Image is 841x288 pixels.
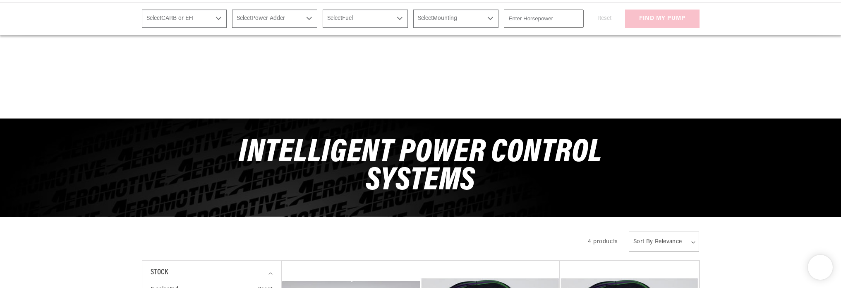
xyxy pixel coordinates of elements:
select: Power Adder [232,10,317,28]
select: Mounting [413,10,498,28]
input: Enter Horsepower [504,10,584,28]
summary: Stock (0 selected) [151,261,273,285]
span: Intelligent Power Control Systems [239,137,602,198]
span: 4 products [588,239,618,245]
select: Fuel [323,10,408,28]
span: Stock [151,267,168,279]
select: CARB or EFI [142,10,227,28]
